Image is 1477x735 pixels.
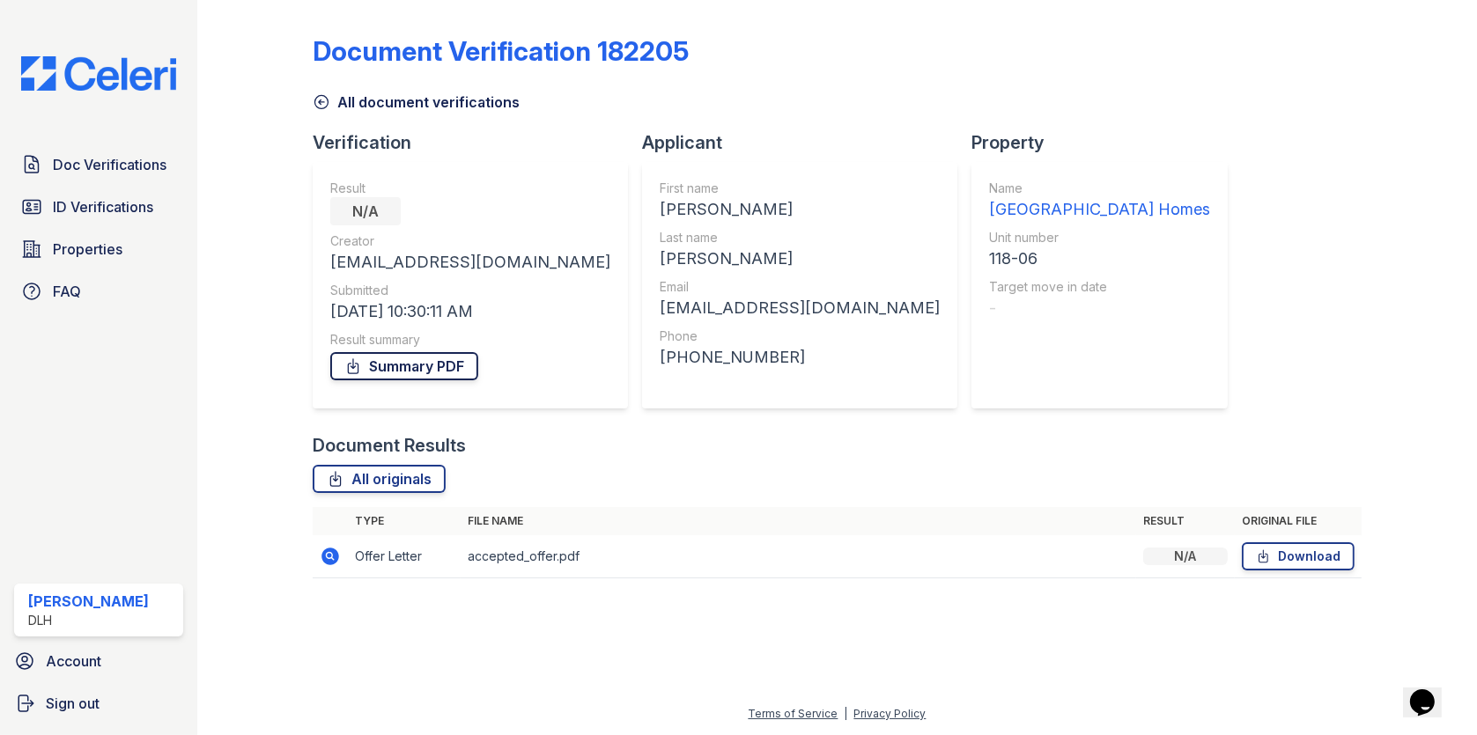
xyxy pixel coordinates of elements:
[14,232,183,267] a: Properties
[7,686,190,721] a: Sign out
[330,232,610,250] div: Creator
[313,130,642,155] div: Verification
[330,250,610,275] div: [EMAIL_ADDRESS][DOMAIN_NAME]
[660,197,940,222] div: [PERSON_NAME]
[313,92,520,113] a: All document verifications
[844,707,847,720] div: |
[7,643,190,679] a: Account
[660,246,940,271] div: [PERSON_NAME]
[46,693,100,714] span: Sign out
[330,299,610,324] div: [DATE] 10:30:11 AM
[660,180,940,197] div: First name
[53,281,81,302] span: FAQ
[53,196,153,217] span: ID Verifications
[461,507,1136,535] th: File name
[660,229,940,246] div: Last name
[348,507,461,535] th: Type
[1235,507,1362,535] th: Original file
[660,278,940,296] div: Email
[660,345,940,370] div: [PHONE_NUMBER]
[989,180,1210,197] div: Name
[14,189,183,224] a: ID Verifications
[989,229,1210,246] div: Unit number
[989,197,1210,222] div: [GEOGRAPHIC_DATA] Homes
[313,465,446,493] a: All originals
[14,147,183,182] a: Doc Verifications
[330,197,401,225] div: N/A
[313,433,466,458] div: Document Results
[7,56,190,91] img: CE_Logo_Blue-a8612792a0a2168367f1c8372b55b34899dd931a85d93a1a3d3e32e68fde9ad4.png
[989,278,1210,296] div: Target move in date
[989,296,1210,320] div: -
[853,707,926,720] a: Privacy Policy
[46,650,101,672] span: Account
[14,274,183,309] a: FAQ
[28,591,149,612] div: [PERSON_NAME]
[330,180,610,197] div: Result
[748,707,838,720] a: Terms of Service
[989,246,1210,271] div: 118-06
[1143,548,1228,565] div: N/A
[330,331,610,349] div: Result summary
[660,296,940,320] div: [EMAIL_ADDRESS][DOMAIN_NAME]
[313,35,689,67] div: Document Verification 182205
[1403,665,1459,717] iframe: chat widget
[1136,507,1235,535] th: Result
[461,535,1136,578] td: accepted_offer.pdf
[53,239,122,260] span: Properties
[971,130,1242,155] div: Property
[28,612,149,629] div: DLH
[660,327,940,345] div: Phone
[348,535,461,578] td: Offer Letter
[989,180,1210,222] a: Name [GEOGRAPHIC_DATA] Homes
[53,154,166,175] span: Doc Verifications
[1242,542,1355,570] a: Download
[330,352,478,380] a: Summary PDF
[330,282,610,299] div: Submitted
[642,130,971,155] div: Applicant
